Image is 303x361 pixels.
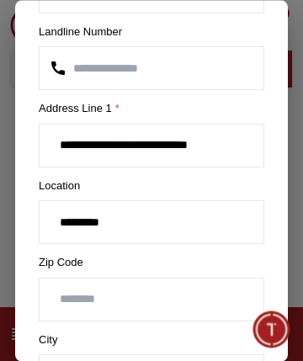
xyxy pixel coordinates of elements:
[39,24,264,40] label: Landline Number
[39,332,264,348] label: City
[39,178,264,194] label: Location
[253,311,290,348] div: Chat Widget
[39,101,264,118] label: Address Line 1
[39,255,264,272] label: Zip Code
